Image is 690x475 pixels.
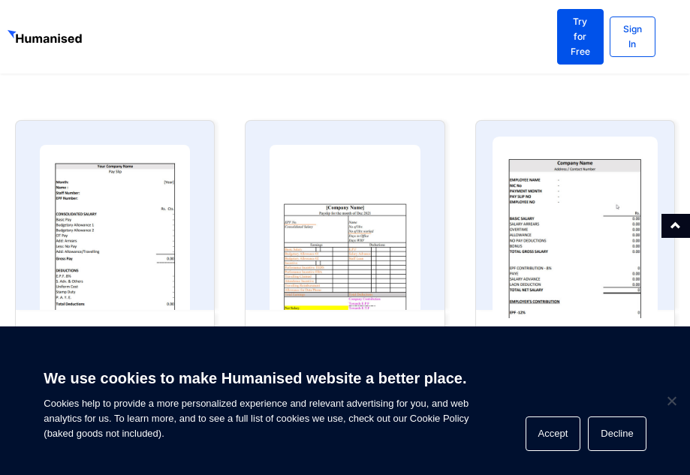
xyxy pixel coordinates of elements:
img: payslip template [40,145,190,310]
a: Try for Free [557,9,604,65]
button: Decline [588,416,646,451]
img: payslip template [493,137,658,318]
span: Cookies help to provide a more personalized experience and relevant advertising for you, and web ... [44,360,469,441]
h6: Payslip Template 01 [31,325,199,340]
img: payslip template [270,145,420,310]
img: GetHumanised Logo [8,30,84,46]
h6: We use cookies to make Humanised website a better place. [44,368,469,389]
h6: Payslip Template 03 [491,325,659,340]
a: Sign In [610,17,656,57]
span: Decline [664,393,679,408]
button: Accept [526,416,581,451]
h6: Payslip Template 02 [261,325,429,340]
